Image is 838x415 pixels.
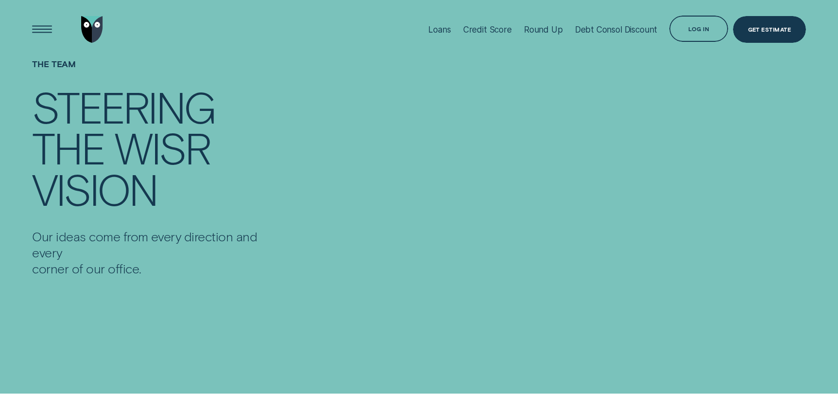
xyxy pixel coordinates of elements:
[32,126,105,167] div: the
[524,24,563,35] div: Round Up
[428,24,451,35] div: Loans
[32,229,287,277] p: Our ideas come from every direction and every corner of our office.
[32,59,287,86] h1: The Team
[81,16,103,42] img: Wisr
[29,16,55,42] button: Open Menu
[115,126,210,167] div: Wisr
[32,86,287,209] h4: Steering the Wisr vision
[32,86,214,126] div: Steering
[32,168,157,209] div: vision
[575,24,658,35] div: Debt Consol Discount
[669,16,728,42] button: Log in
[463,24,512,35] div: Credit Score
[733,16,805,42] a: Get Estimate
